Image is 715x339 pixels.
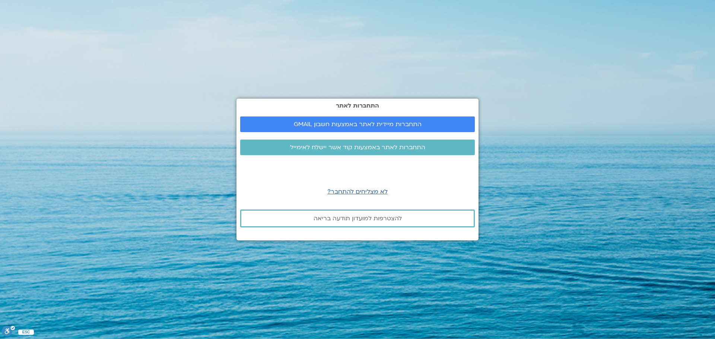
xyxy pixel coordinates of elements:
[327,188,388,196] a: לא מצליחים להתחבר?
[240,140,475,155] a: התחברות לאתר באמצעות קוד אשר יישלח לאימייל
[290,144,425,151] span: התחברות לאתר באמצעות קוד אשר יישלח לאימייל
[240,116,475,132] a: התחברות מיידית לאתר באמצעות חשבון GMAIL
[294,121,422,128] span: התחברות מיידית לאתר באמצעות חשבון GMAIL
[240,102,475,109] h2: התחברות לאתר
[314,215,402,222] span: להצטרפות למועדון תודעה בריאה
[240,210,475,227] a: להצטרפות למועדון תודעה בריאה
